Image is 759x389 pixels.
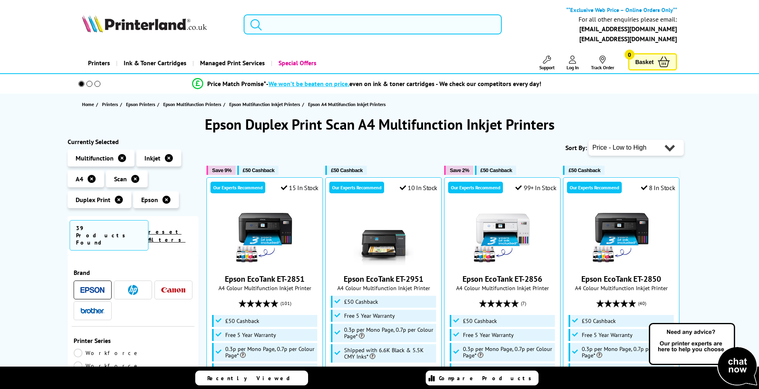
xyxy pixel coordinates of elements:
[74,269,193,277] span: Brand
[638,296,646,311] span: (40)
[463,346,553,359] span: 0.3p per Mono Page, 0.7p per Colour Page*
[439,375,536,382] span: Compare Products
[229,100,302,108] a: Epson Multifunction Inkjet Printers
[569,167,600,173] span: £50 Cashback
[565,144,587,152] span: Sort By:
[281,184,318,192] div: 15 In Stock
[563,166,604,175] button: £50 Cashback
[325,166,366,175] button: £50 Cashback
[426,371,539,385] a: Compare Products
[148,228,186,243] a: reset filters
[225,346,316,359] span: 0.3p per Mono Page, 0.7p per Colour Page*
[121,285,145,295] a: HP
[124,53,186,73] span: Ink & Toner Cartridges
[163,100,223,108] a: Epson Multifunction Printers
[161,285,185,295] a: Canon
[579,25,677,33] a: [EMAIL_ADDRESS][DOMAIN_NAME]
[641,184,675,192] div: 8 In Stock
[114,175,127,183] span: Scan
[235,206,295,266] img: Epson EcoTank ET-2851
[102,100,120,108] a: Printers
[68,138,199,146] div: Currently Selected
[444,166,473,175] button: Save 2%
[581,274,661,284] a: Epson EcoTank ET-2850
[473,206,533,266] img: Epson EcoTank ET-2856
[463,366,553,379] span: Shipped with 14K Black & 5.2k CMY Inks*
[116,53,192,73] a: Ink & Toner Cartridges
[473,259,533,267] a: Epson EcoTank ET-2856
[579,35,677,43] a: [EMAIL_ADDRESS][DOMAIN_NAME]
[582,366,672,379] span: Shipped with 14K Black & 5.2k CMY Inks*
[70,220,148,251] span: 39 Products Found
[331,167,362,173] span: £50 Cashback
[539,64,555,70] span: Support
[102,100,118,108] span: Printers
[344,299,378,305] span: £50 Cashback
[463,318,497,324] span: £50 Cashback
[280,296,291,311] span: (101)
[567,64,579,70] span: Log In
[344,347,435,360] span: Shipped with 6.6K Black & 5.5K CMY Inks*
[237,166,278,175] button: £50 Cashback
[76,154,114,162] span: Multifunction
[128,285,138,295] img: HP
[211,284,318,292] span: A4 Colour Multifunction Inkjet Printer
[74,361,140,379] a: Workforce Pro
[591,206,651,266] img: Epson EcoTank ET-2850
[539,56,555,70] a: Support
[591,56,614,70] a: Track Order
[76,196,110,204] span: Duplex Print
[344,274,423,284] a: Epson EcoTank ET-2951
[229,100,300,108] span: Epson Multifunction Inkjet Printers
[400,184,437,192] div: 10 In Stock
[74,337,193,345] span: Printer Series
[271,53,322,73] a: Special Offers
[579,16,677,23] div: For all other enquiries please email:
[475,166,516,175] button: £50 Cashback
[567,182,622,193] div: Our Experts Recommend
[64,77,671,91] li: modal_Promise
[567,284,675,292] span: A4 Colour Multifunction Inkjet Printer
[225,318,259,324] span: £50 Cashback
[80,308,104,313] img: Brother
[354,259,414,267] a: Epson EcoTank ET-2951
[582,318,616,324] span: £50 Cashback
[82,15,207,32] img: Printerland Logo
[344,313,395,319] span: Free 5 Year Warranty
[591,259,651,267] a: Epson EcoTank ET-2850
[163,100,221,108] span: Epson Multifunction Printers
[449,284,556,292] span: A4 Colour Multifunction Inkjet Printer
[207,375,298,382] span: Recently Viewed
[628,53,677,70] a: Basket 0
[243,167,274,173] span: £50 Cashback
[515,184,556,192] div: 99+ In Stock
[206,166,235,175] button: Save 9%
[521,296,526,311] span: (7)
[207,80,266,88] span: Price Match Promise*
[235,259,295,267] a: Epson EcoTank ET-2851
[225,366,316,379] span: Shipped with 14K Black & 5.2k CMY Inks*
[126,100,155,108] span: Epson Printers
[463,274,542,284] a: Epson EcoTank ET-2856
[82,100,96,108] a: Home
[481,167,512,173] span: £50 Cashback
[68,115,692,134] h1: Epson Duplex Print Scan A4 Multifunction Inkjet Printers
[225,274,304,284] a: Epson EcoTank ET-2851
[80,306,104,316] a: Brother
[82,53,116,73] a: Printers
[330,284,437,292] span: A4 Colour Multifunction Inkjet Printer
[647,322,759,387] img: Open Live Chat window
[582,332,633,338] span: Free 5 Year Warranty
[450,167,469,173] span: Save 2%
[448,182,503,193] div: Our Experts Recommend
[225,332,276,338] span: Free 5 Year Warranty
[567,56,579,70] a: Log In
[74,349,140,357] a: Workforce
[308,101,386,107] span: Epson A4 Multifunction Inkjet Printers
[126,100,157,108] a: Epson Printers
[582,346,672,359] span: 0.3p per Mono Page, 0.7p per Colour Page*
[268,80,349,88] span: We won’t be beaten on price,
[76,175,83,183] span: A4
[80,287,104,293] img: Epson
